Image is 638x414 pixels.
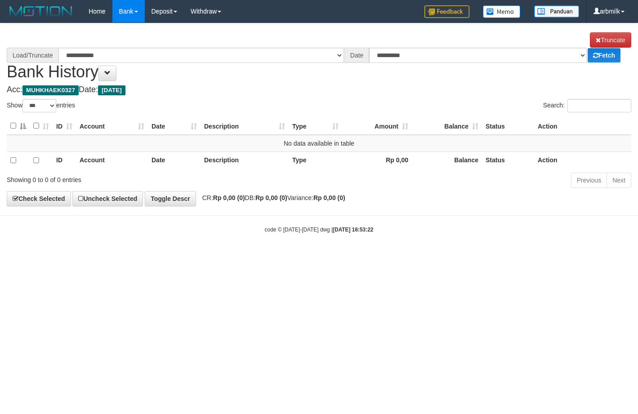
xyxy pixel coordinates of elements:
th: Action [534,117,631,135]
img: panduan.png [534,5,579,18]
a: Truncate [590,32,631,48]
input: Search: [567,99,631,112]
img: Feedback.jpg [424,5,469,18]
th: : activate to sort column descending [7,117,30,135]
th: Amount: activate to sort column ascending [342,117,412,135]
th: Balance [412,151,482,169]
th: Type: activate to sort column ascending [289,117,342,135]
small: code © [DATE]-[DATE] dwg | [265,227,374,233]
img: Button%20Memo.svg [483,5,521,18]
div: Load/Truncate [7,48,58,63]
th: Type [289,151,342,169]
div: Date [344,48,370,63]
label: Search: [543,99,631,112]
strong: Rp 0,00 (0) [313,194,345,201]
th: Date [148,151,201,169]
th: : activate to sort column ascending [30,117,53,135]
a: Uncheck Selected [72,191,143,206]
h1: Bank History [7,32,631,81]
div: Showing 0 to 0 of 0 entries [7,172,259,184]
th: Date: activate to sort column ascending [148,117,201,135]
th: Status [482,117,534,135]
th: Account: activate to sort column ascending [76,117,148,135]
th: Account [76,151,148,169]
th: Rp 0,00 [342,151,412,169]
h4: Acc: Date: [7,85,631,94]
th: Description [201,151,289,169]
strong: Rp 0,00 (0) [213,194,245,201]
th: Balance: activate to sort column ascending [412,117,482,135]
th: ID: activate to sort column ascending [53,117,76,135]
a: Check Selected [7,191,71,206]
span: MUHKHAEK0327 [22,85,79,95]
th: ID [53,151,76,169]
th: Status [482,151,534,169]
a: Toggle Descr [145,191,196,206]
th: Action [534,151,631,169]
select: Showentries [22,99,56,112]
span: CR: DB: Variance: [198,194,345,201]
td: No data available in table [7,135,631,152]
label: Show entries [7,99,75,112]
a: Next [607,173,631,188]
strong: [DATE] 16:53:22 [333,227,373,233]
a: Previous [571,173,607,188]
span: [DATE] [98,85,125,95]
img: MOTION_logo.png [7,4,75,18]
a: Fetch [588,48,620,62]
strong: Rp 0,00 (0) [255,194,287,201]
th: Description: activate to sort column ascending [201,117,289,135]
